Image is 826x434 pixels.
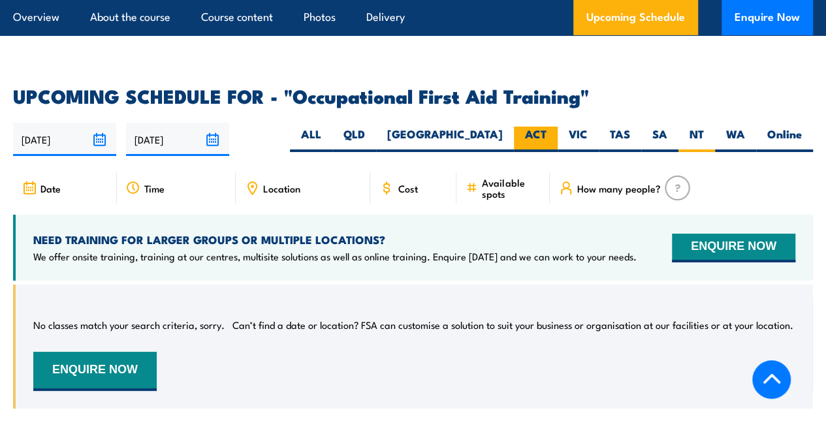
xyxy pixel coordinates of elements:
label: Online [756,127,813,152]
input: To date [126,123,229,156]
label: ACT [514,127,558,152]
label: NT [678,127,715,152]
span: Location [263,183,300,194]
label: SA [641,127,678,152]
label: [GEOGRAPHIC_DATA] [376,127,514,152]
button: ENQUIRE NOW [33,352,157,391]
span: How many people? [577,183,661,194]
span: Cost [398,183,417,194]
span: Time [144,183,165,194]
button: ENQUIRE NOW [672,234,795,262]
p: No classes match your search criteria, sorry. [33,318,225,332]
p: Can’t find a date or location? FSA can customise a solution to suit your business or organisation... [232,318,793,332]
span: Available spots [482,177,541,199]
label: QLD [332,127,376,152]
h4: NEED TRAINING FOR LARGER GROUPS OR MULTIPLE LOCATIONS? [33,232,637,247]
span: Date [40,183,61,194]
input: From date [13,123,116,156]
label: VIC [558,127,599,152]
p: We offer onsite training, training at our centres, multisite solutions as well as online training... [33,250,637,263]
label: ALL [290,127,332,152]
label: TAS [599,127,641,152]
h2: UPCOMING SCHEDULE FOR - "Occupational First Aid Training" [13,87,813,104]
label: WA [715,127,756,152]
